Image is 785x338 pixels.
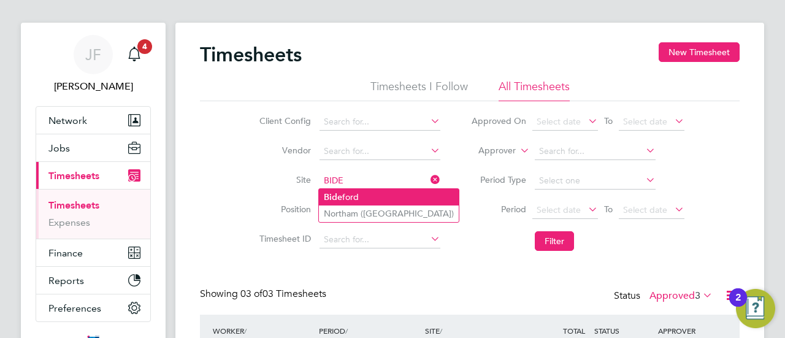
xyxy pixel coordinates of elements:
[623,204,667,215] span: Select date
[36,267,150,294] button: Reports
[48,142,70,154] span: Jobs
[256,145,311,156] label: Vendor
[240,288,262,300] span: 03 of
[659,42,740,62] button: New Timesheet
[649,290,713,302] label: Approved
[48,302,101,314] span: Preferences
[535,231,574,251] button: Filter
[200,288,329,301] div: Showing
[85,47,101,63] span: JF
[535,172,656,190] input: Select one
[256,115,311,126] label: Client Config
[695,290,700,302] span: 3
[471,115,526,126] label: Approved On
[48,217,90,228] a: Expenses
[200,42,302,67] h2: Timesheets
[256,174,311,185] label: Site
[345,326,348,336] span: /
[471,204,526,215] label: Period
[471,174,526,185] label: Period Type
[319,189,459,205] li: ford
[499,79,570,101] li: All Timesheets
[256,204,311,215] label: Position
[36,189,150,239] div: Timesheets
[614,288,715,305] div: Status
[48,247,83,259] span: Finance
[461,145,516,157] label: Approver
[48,170,99,182] span: Timesheets
[320,172,440,190] input: Search for...
[535,143,656,160] input: Search for...
[537,204,581,215] span: Select date
[320,113,440,131] input: Search for...
[319,205,459,221] li: Northam ([GEOGRAPHIC_DATA])
[370,79,468,101] li: Timesheets I Follow
[440,326,442,336] span: /
[537,116,581,127] span: Select date
[324,192,342,202] b: Bide
[36,35,151,94] a: JF[PERSON_NAME]
[623,116,667,127] span: Select date
[240,288,326,300] span: 03 Timesheets
[735,298,741,313] div: 2
[122,35,147,74] a: 4
[244,326,247,336] span: /
[48,115,87,126] span: Network
[36,79,151,94] span: Jo Flockhart
[48,275,84,286] span: Reports
[256,233,311,244] label: Timesheet ID
[36,294,150,321] button: Preferences
[48,199,99,211] a: Timesheets
[36,134,150,161] button: Jobs
[36,107,150,134] button: Network
[600,113,616,129] span: To
[320,143,440,160] input: Search for...
[736,289,775,328] button: Open Resource Center, 2 new notifications
[600,201,616,217] span: To
[36,162,150,189] button: Timesheets
[137,39,152,54] span: 4
[320,231,440,248] input: Search for...
[563,326,585,336] span: TOTAL
[36,239,150,266] button: Finance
